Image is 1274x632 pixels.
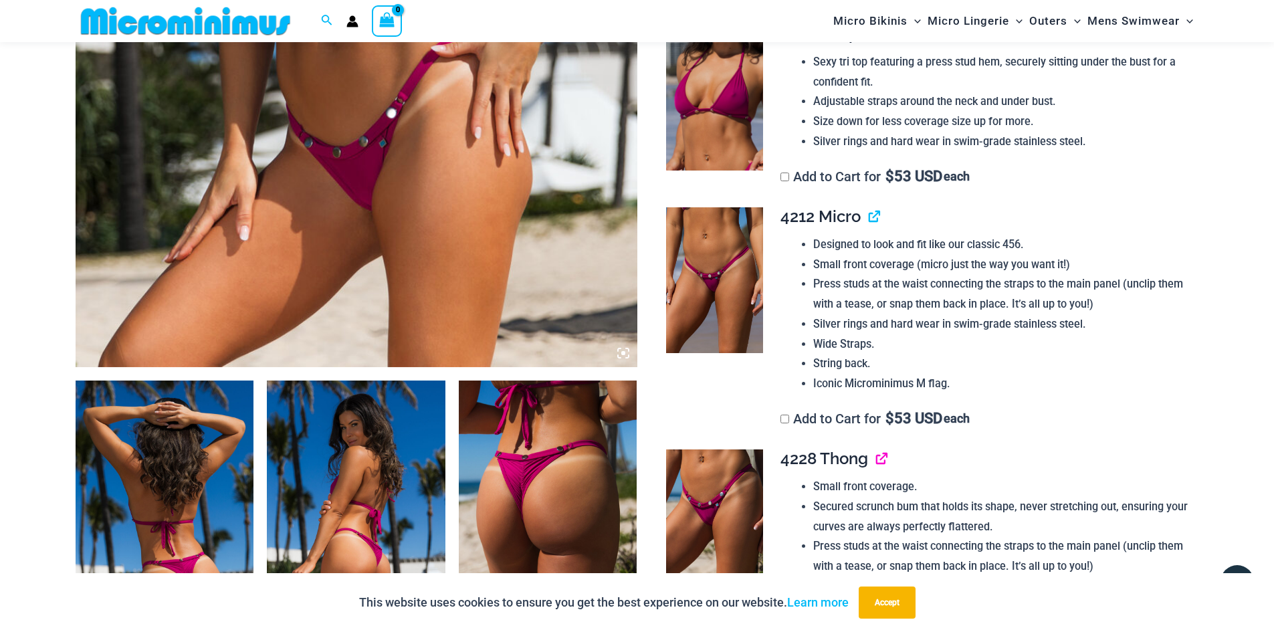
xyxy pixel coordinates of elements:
[666,207,763,353] img: Tight Rope Pink 319 4212 Micro
[813,132,1188,152] li: Silver rings and hard wear in swim-grade stainless steel.
[813,334,1188,354] li: Wide Straps.
[813,477,1188,497] li: Small front coverage.
[666,25,763,171] img: Tight Rope Pink 319 Top
[1026,4,1084,38] a: OutersMenu ToggleMenu Toggle
[813,52,1188,92] li: Sexy tri top featuring a press stud hem, securely sitting under the bust for a confident fit.
[928,4,1009,38] span: Micro Lingerie
[828,2,1199,40] nav: Site Navigation
[780,449,868,468] span: 4228 Thong
[780,411,970,427] label: Add to Cart for
[813,274,1188,314] li: Press studs at the waist connecting the straps to the main panel (unclip them with a tease, or sn...
[780,173,789,181] input: Add to Cart for$53 USD each
[908,4,921,38] span: Menu Toggle
[885,170,942,183] span: 53 USD
[1084,4,1196,38] a: Mens SwimwearMenu ToggleMenu Toggle
[1067,4,1081,38] span: Menu Toggle
[76,6,296,36] img: MM SHOP LOGO FLAT
[780,169,970,185] label: Add to Cart for
[885,410,894,427] span: $
[346,15,358,27] a: Account icon link
[944,412,970,425] span: each
[813,536,1188,576] li: Press studs at the waist connecting the straps to the main panel (unclip them with a tease, or sn...
[833,4,908,38] span: Micro Bikinis
[859,587,916,619] button: Accept
[830,4,924,38] a: Micro BikinisMenu ToggleMenu Toggle
[1180,4,1193,38] span: Menu Toggle
[372,5,403,36] a: View Shopping Cart, empty
[924,4,1026,38] a: Micro LingerieMenu ToggleMenu Toggle
[780,415,789,423] input: Add to Cart for$53 USD each
[780,207,861,226] span: 4212 Micro
[666,449,763,595] img: Tight Rope Pink 4228 Thong
[944,170,970,183] span: each
[1029,4,1067,38] span: Outers
[813,112,1188,132] li: Size down for less coverage size up for more.
[321,13,333,29] a: Search icon link
[813,235,1188,255] li: Designed to look and fit like our classic 456.
[813,497,1188,536] li: Secured scrunch bum that holds its shape, never stretching out, ensuring your curves are always p...
[813,255,1188,275] li: Small front coverage (micro just the way you want it!)
[813,92,1188,112] li: Adjustable straps around the neck and under bust.
[813,374,1188,394] li: Iconic Microminimus M flag.
[359,593,849,613] p: This website uses cookies to ensure you get the best experience on our website.
[885,168,894,185] span: $
[1009,4,1023,38] span: Menu Toggle
[1087,4,1180,38] span: Mens Swimwear
[787,595,849,609] a: Learn more
[813,314,1188,334] li: Silver rings and hard wear in swim-grade stainless steel.
[885,412,942,425] span: 53 USD
[813,354,1188,374] li: String back.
